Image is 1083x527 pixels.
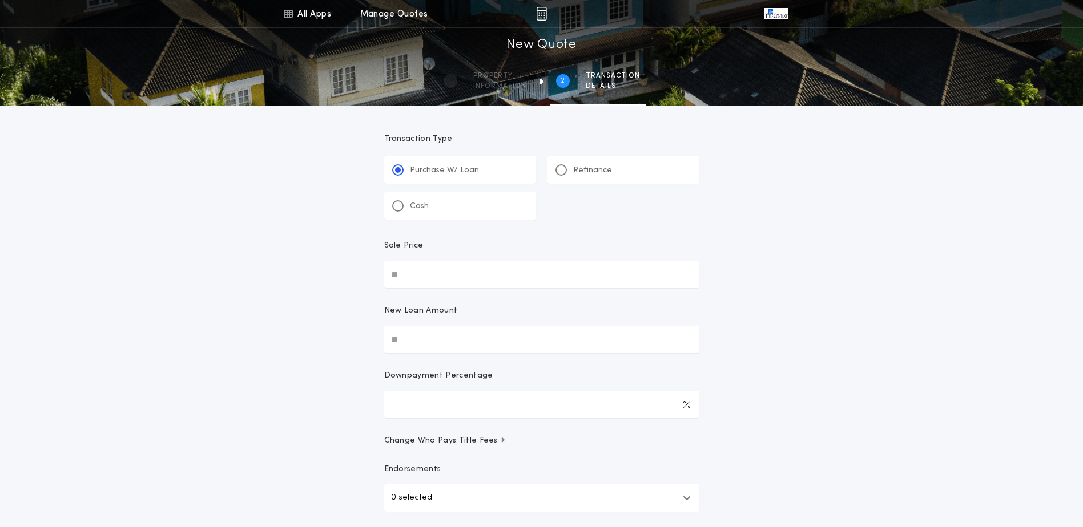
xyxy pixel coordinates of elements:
h2: 2 [561,76,565,86]
button: 0 selected [384,484,699,512]
p: Downpayment Percentage [384,370,493,382]
p: Refinance [573,165,612,176]
button: Change Who Pays Title Fees [384,435,699,447]
span: Transaction [586,71,640,80]
span: Change Who Pays Title Fees [384,435,507,447]
input: New Loan Amount [384,326,699,353]
input: Sale Price [384,261,699,288]
p: Sale Price [384,240,424,252]
p: Purchase W/ Loan [410,165,479,176]
p: Transaction Type [384,133,699,145]
img: img [536,7,547,21]
img: vs-icon [764,8,788,19]
span: Property [473,71,526,80]
input: Downpayment Percentage [384,391,699,418]
p: New Loan Amount [384,305,458,317]
h1: New Quote [506,36,576,54]
p: Cash [410,201,429,212]
span: information [473,82,526,91]
span: details [586,82,640,91]
p: 0 selected [391,491,432,505]
p: Endorsements [384,464,699,475]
